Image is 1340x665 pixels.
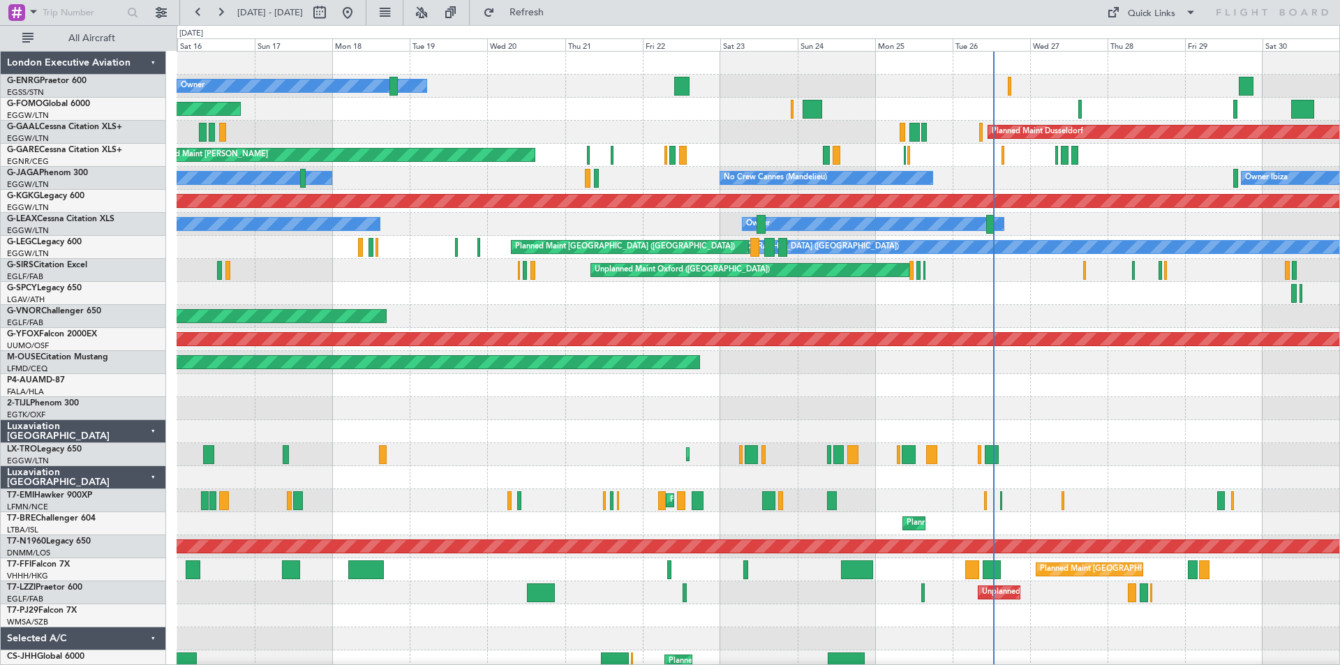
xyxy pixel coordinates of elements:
[1030,38,1108,51] div: Wed 27
[7,560,31,569] span: T7-FFI
[643,38,720,51] div: Fri 22
[7,261,87,269] a: G-SIRSCitation Excel
[7,537,46,546] span: T7-N1960
[724,167,827,188] div: No Crew Cannes (Mandelieu)
[992,121,1083,142] div: Planned Maint Dusseldorf
[7,594,43,604] a: EGLF/FAB
[7,225,49,236] a: EGGW/LTN
[7,146,39,154] span: G-GARE
[7,606,38,615] span: T7-PJ29
[7,215,37,223] span: G-LEAX
[237,6,303,19] span: [DATE] - [DATE]
[7,353,40,361] span: M-OUSE
[7,445,37,454] span: LX-TRO
[595,260,770,281] div: Unplanned Maint Oxford ([GEOGRAPHIC_DATA])
[7,133,49,144] a: EGGW/LTN
[982,582,1212,603] div: Unplanned Maint [GEOGRAPHIC_DATA] ([GEOGRAPHIC_DATA])
[7,330,97,338] a: G-YFOXFalcon 2000EX
[7,123,122,131] a: G-GAALCessna Citation XLS+
[7,271,43,282] a: EGLF/FAB
[798,38,875,51] div: Sun 24
[7,445,82,454] a: LX-TROLegacy 650
[7,491,34,500] span: T7-EMI
[7,146,122,154] a: G-GARECessna Citation XLS+
[7,617,48,627] a: WMSA/SZB
[7,87,44,98] a: EGSS/STN
[7,284,82,292] a: G-SPCYLegacy 650
[7,456,49,466] a: EGGW/LTN
[1128,7,1175,21] div: Quick Links
[7,537,91,546] a: T7-N1960Legacy 650
[7,156,49,167] a: EGNR/CEG
[43,2,123,23] input: Trip Number
[565,38,643,51] div: Thu 21
[7,192,84,200] a: G-KGKGLegacy 600
[7,192,40,200] span: G-KGKG
[7,169,39,177] span: G-JAGA
[7,583,36,592] span: T7-LZZI
[487,38,565,51] div: Wed 20
[7,100,43,108] span: G-FOMO
[7,364,47,374] a: LFMD/CEQ
[7,238,37,246] span: G-LEGC
[7,307,101,315] a: G-VNORChallenger 650
[1108,38,1185,51] div: Thu 28
[7,491,92,500] a: T7-EMIHawker 900XP
[7,215,114,223] a: G-LEAXCessna Citation XLS
[7,652,84,661] a: CS-JHHGlobal 6000
[7,100,90,108] a: G-FOMOGlobal 6000
[7,77,40,85] span: G-ENRG
[7,571,48,581] a: VHHH/HKG
[1185,38,1263,51] div: Fri 29
[7,583,82,592] a: T7-LZZIPraetor 600
[670,490,750,511] div: Planned Maint Chester
[142,144,268,165] div: Unplanned Maint [PERSON_NAME]
[7,248,49,259] a: EGGW/LTN
[7,110,49,121] a: EGGW/LTN
[7,376,65,384] a: P4-AUAMD-87
[7,410,45,420] a: EGTK/OXF
[1245,167,1288,188] div: Owner Ibiza
[7,330,39,338] span: G-YFOX
[7,399,30,408] span: 2-TIJL
[7,238,82,246] a: G-LEGCLegacy 600
[7,399,79,408] a: 2-TIJLPhenom 300
[7,307,41,315] span: G-VNOR
[15,27,151,50] button: All Aircraft
[7,284,37,292] span: G-SPCY
[7,261,33,269] span: G-SIRS
[746,214,770,234] div: Owner
[1263,38,1340,51] div: Sat 30
[7,123,39,131] span: G-GAAL
[515,237,735,257] div: Planned Maint [GEOGRAPHIC_DATA] ([GEOGRAPHIC_DATA])
[7,317,43,328] a: EGLF/FAB
[953,38,1030,51] div: Tue 26
[7,77,87,85] a: G-ENRGPraetor 600
[7,387,44,397] a: FALA/HLA
[36,33,147,43] span: All Aircraft
[7,202,49,213] a: EGGW/LTN
[7,606,77,615] a: T7-PJ29Falcon 7X
[7,502,48,512] a: LFMN/NCE
[7,525,38,535] a: LTBA/ISL
[7,514,36,523] span: T7-BRE
[7,376,38,384] span: P4-AUA
[875,38,953,51] div: Mon 25
[255,38,332,51] div: Sun 17
[181,75,204,96] div: Owner
[907,513,1075,534] div: Planned Maint Warsaw ([GEOGRAPHIC_DATA])
[7,353,108,361] a: M-OUSECitation Mustang
[1040,559,1273,580] div: Planned Maint [GEOGRAPHIC_DATA] ([GEOGRAPHIC_DATA] Intl)
[332,38,410,51] div: Mon 18
[7,169,88,177] a: G-JAGAPhenom 300
[720,38,798,51] div: Sat 23
[477,1,560,24] button: Refresh
[7,560,70,569] a: T7-FFIFalcon 7X
[498,8,556,17] span: Refresh
[177,38,255,51] div: Sat 16
[7,294,45,305] a: LGAV/ATH
[410,38,487,51] div: Tue 19
[7,179,49,190] a: EGGW/LTN
[1100,1,1203,24] button: Quick Links
[7,652,37,661] span: CS-JHH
